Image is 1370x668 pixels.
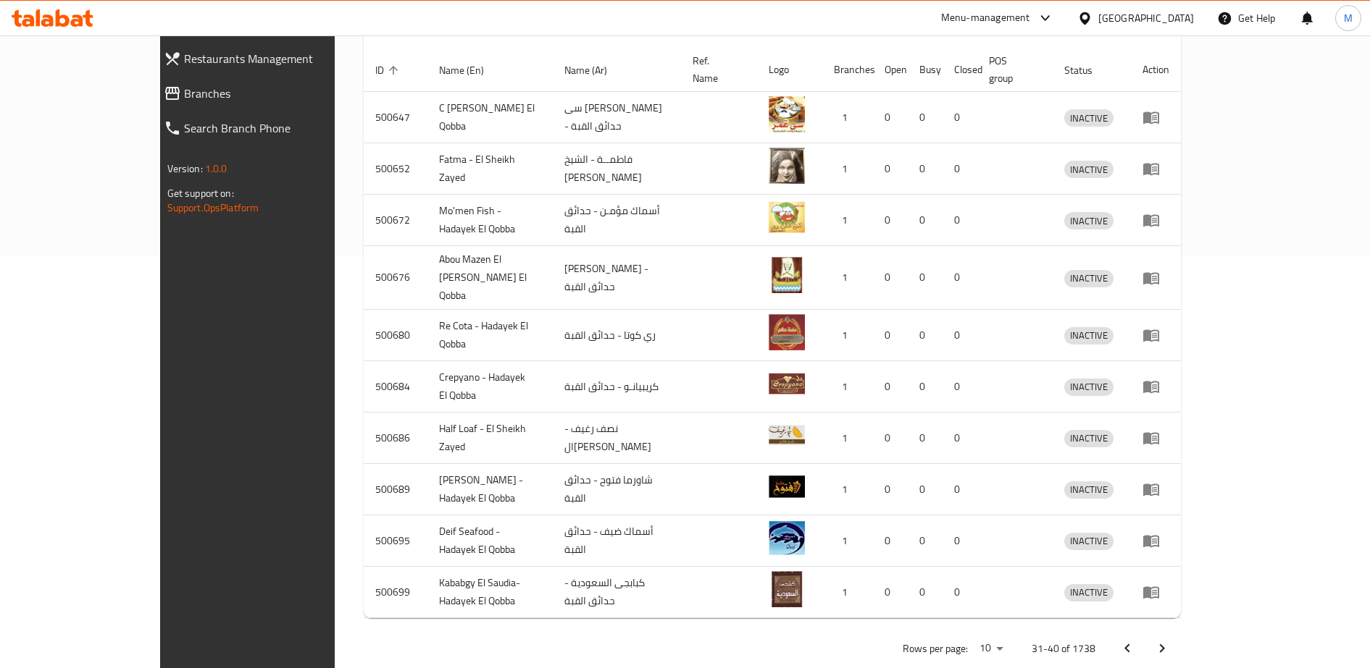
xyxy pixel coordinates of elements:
[364,515,427,567] td: 500695
[908,567,943,618] td: 0
[1064,109,1114,127] div: INACTIVE
[364,48,1181,618] table: enhanced table
[1064,481,1114,499] div: INACTIVE
[553,92,681,143] td: سى [PERSON_NAME] - حدائق القبة
[364,413,427,464] td: 500686
[1064,161,1114,178] span: INACTIVE
[1064,584,1114,601] span: INACTIVE
[364,92,427,143] td: 500647
[167,198,259,217] a: Support.OpsPlatform
[553,413,681,464] td: نصف رغيف - ال[PERSON_NAME]
[1064,327,1114,344] div: INACTIVE
[908,464,943,515] td: 0
[822,143,873,195] td: 1
[205,159,227,178] span: 1.0.0
[364,310,427,361] td: 500680
[941,9,1030,27] div: Menu-management
[903,640,968,658] p: Rows per page:
[769,520,805,556] img: Deif Seafood - Hadayek El Qobba
[184,50,377,67] span: Restaurants Management
[1145,631,1179,666] button: Next page
[943,413,977,464] td: 0
[1064,584,1114,601] div: INACTIVE
[908,143,943,195] td: 0
[873,464,908,515] td: 0
[427,413,552,464] td: Half Loaf - El Sheikh Zayed
[427,464,552,515] td: [PERSON_NAME] - Hadayek El Qobba
[1064,533,1114,550] div: INACTIVE
[1110,631,1145,666] button: Previous page
[152,76,389,111] a: Branches
[873,567,908,618] td: 0
[873,515,908,567] td: 0
[364,567,427,618] td: 500699
[553,195,681,246] td: أسماك مؤمـن - حدائق القبة
[943,464,977,515] td: 0
[1064,430,1114,447] div: INACTIVE
[1064,212,1114,229] div: INACTIVE
[908,515,943,567] td: 0
[1064,110,1114,127] span: INACTIVE
[1032,640,1095,658] p: 31-40 of 1738
[427,143,552,195] td: Fatma - El Sheikh Zayed
[427,310,552,361] td: Re Cota - Hadayek El Qobba
[364,246,427,310] td: 500676
[769,148,805,184] img: Fatma - El Sheikh Zayed
[427,361,552,413] td: Crepyano - Hadayek El Qobba
[364,361,427,413] td: 500684
[553,143,681,195] td: فاطمــة - الشيخ [PERSON_NAME]
[943,567,977,618] td: 0
[943,310,977,361] td: 0
[769,199,805,235] img: Mo'men Fish - Hadayek El Qobba
[1064,62,1111,79] span: Status
[427,195,552,246] td: Mo'men Fish - Hadayek El Qobba
[989,52,1035,87] span: POS group
[943,48,977,92] th: Closed
[943,92,977,143] td: 0
[908,195,943,246] td: 0
[152,111,389,145] a: Search Branch Phone
[908,48,943,92] th: Busy
[822,464,873,515] td: 1
[1064,213,1114,229] span: INACTIVE
[873,143,908,195] td: 0
[943,361,977,413] td: 0
[943,515,977,567] td: 0
[769,314,805,350] img: Re Cota - Hadayek El Qobba
[553,310,681,361] td: ري كوتا - حدائق القبة
[1064,481,1114,498] span: INACTIVE
[908,361,943,413] td: 0
[1344,10,1353,26] span: M
[873,310,908,361] td: 0
[1131,48,1181,92] th: Action
[769,257,805,293] img: Abou Mazen El Alfy - Hadayek El Qobba
[364,143,427,195] td: 500652
[1143,109,1169,126] div: Menu
[873,195,908,246] td: 0
[908,310,943,361] td: 0
[167,184,234,203] span: Get support on:
[943,246,977,310] td: 0
[1064,161,1114,178] div: INACTIVE
[364,195,427,246] td: 500672
[1098,10,1194,26] div: [GEOGRAPHIC_DATA]
[553,246,681,310] td: [PERSON_NAME] - حدائق القبة
[553,515,681,567] td: أسماك ضيف - حدائق القبة
[167,159,203,178] span: Version:
[873,92,908,143] td: 0
[184,119,377,137] span: Search Branch Phone
[427,515,552,567] td: Deif Seafood - Hadayek El Qobba
[974,638,1008,659] div: Rows per page:
[873,246,908,310] td: 0
[564,62,626,79] span: Name (Ar)
[757,48,822,92] th: Logo
[822,515,873,567] td: 1
[152,41,389,76] a: Restaurants Management
[1143,378,1169,395] div: Menu
[1143,583,1169,601] div: Menu
[1143,326,1169,344] div: Menu
[1143,532,1169,549] div: Menu
[769,468,805,504] img: Fattouh Shawerma - Hadayek El Qobba
[1064,379,1114,395] span: INACTIVE
[822,310,873,361] td: 1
